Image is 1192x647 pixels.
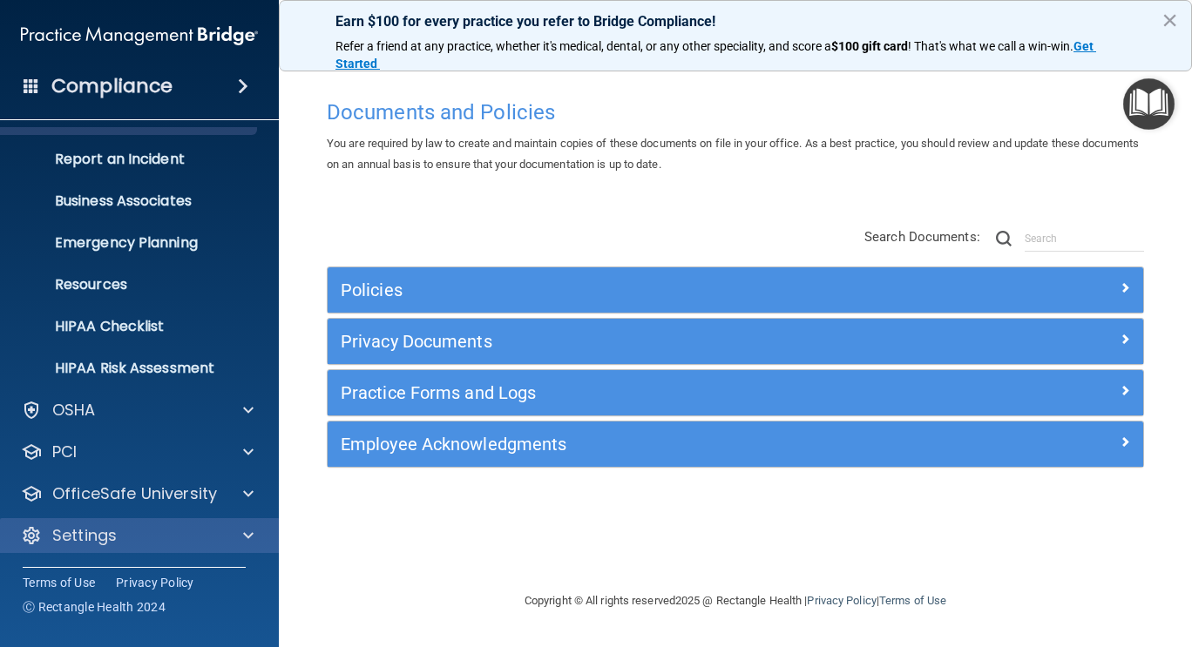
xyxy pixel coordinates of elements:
[341,435,926,454] h5: Employee Acknowledgments
[21,483,254,504] a: OfficeSafe University
[11,360,249,377] p: HIPAA Risk Assessment
[23,574,95,591] a: Terms of Use
[11,276,249,293] p: Resources
[21,400,254,421] a: OSHA
[335,39,1096,71] a: Get Started
[21,18,258,53] img: PMB logo
[51,74,173,98] h4: Compliance
[21,441,254,462] a: PCI
[11,151,249,168] p: Report an Incident
[341,280,926,300] h5: Policies
[1123,78,1175,130] button: Open Resource Center
[996,231,1012,246] img: ic-search.3b580494.png
[11,192,249,210] p: Business Associates
[11,234,249,252] p: Emergency Planning
[52,525,117,546] p: Settings
[116,574,194,591] a: Privacy Policy
[417,573,1053,629] div: Copyright © All rights reserved 2025 @ Rectangle Health | |
[864,229,980,245] span: Search Documents:
[21,525,254,546] a: Settings
[23,598,166,616] span: Ⓒ Rectangle Health 2024
[327,137,1139,171] span: You are required by law to create and maintain copies of these documents on file in your office. ...
[52,483,217,504] p: OfficeSafe University
[341,276,1130,304] a: Policies
[335,39,831,53] span: Refer a friend at any practice, whether it's medical, dental, or any other speciality, and score a
[52,400,96,421] p: OSHA
[1025,226,1144,252] input: Search
[831,39,908,53] strong: $100 gift card
[341,383,926,402] h5: Practice Forms and Logs
[341,379,1130,407] a: Practice Forms and Logs
[1162,6,1178,34] button: Close
[908,39,1073,53] span: ! That's what we call a win-win.
[11,318,249,335] p: HIPAA Checklist
[335,13,1135,30] p: Earn $100 for every practice you refer to Bridge Compliance!
[807,594,876,607] a: Privacy Policy
[341,332,926,351] h5: Privacy Documents
[879,594,946,607] a: Terms of Use
[327,101,1144,124] h4: Documents and Policies
[52,441,77,462] p: PCI
[341,327,1130,355] a: Privacy Documents
[341,430,1130,458] a: Employee Acknowledgments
